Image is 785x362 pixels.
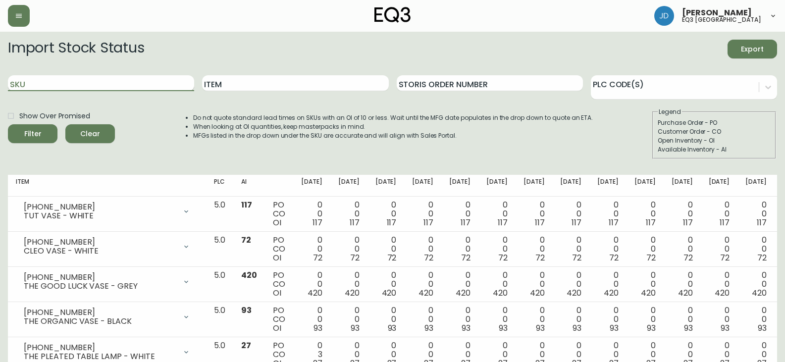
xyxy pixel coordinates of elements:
th: Item [8,175,206,197]
img: logo [374,7,411,23]
div: 0 0 [597,201,619,227]
button: Export [728,40,777,58]
div: 0 0 [338,271,360,298]
th: [DATE] [627,175,664,197]
div: 0 0 [560,201,581,227]
span: 420 [678,287,693,299]
span: 93 [758,322,767,334]
th: [DATE] [701,175,738,197]
span: 117 [241,199,252,210]
div: [PHONE_NUMBER]TUT VASE - WHITE [16,201,198,222]
div: 0 0 [486,306,508,333]
div: [PHONE_NUMBER] [24,308,176,317]
span: 72 [683,252,693,263]
div: 0 0 [412,201,433,227]
div: Open Inventory - OI [658,136,771,145]
span: 117 [720,217,730,228]
div: [PHONE_NUMBER] [24,343,176,352]
div: 0 0 [412,271,433,298]
div: 0 0 [301,271,322,298]
div: 0 0 [709,201,730,227]
span: OI [273,217,281,228]
div: 0 0 [634,236,656,262]
span: 93 [499,322,508,334]
div: 0 0 [338,306,360,333]
span: 72 [350,252,360,263]
div: CLEO VASE - WHITE [24,247,176,256]
span: Show Over Promised [19,111,90,121]
span: 72 [646,252,656,263]
span: 93 [462,322,471,334]
span: 72 [313,252,322,263]
th: [DATE] [589,175,627,197]
th: [DATE] [293,175,330,197]
div: 0 0 [375,306,397,333]
div: TUT VASE - WHITE [24,211,176,220]
div: 0 0 [634,201,656,227]
div: 0 0 [709,271,730,298]
td: 5.0 [206,267,233,302]
span: 420 [241,269,257,281]
div: 0 0 [412,236,433,262]
div: 0 0 [745,271,767,298]
span: 72 [498,252,508,263]
button: Filter [8,124,57,143]
h2: Import Stock Status [8,40,144,58]
div: 0 0 [523,236,545,262]
span: [PERSON_NAME] [682,9,752,17]
div: 0 0 [486,236,508,262]
th: AI [233,175,265,197]
span: 93 [610,322,619,334]
div: 0 0 [338,201,360,227]
span: 93 [684,322,693,334]
span: 420 [345,287,360,299]
span: OI [273,287,281,299]
div: [PHONE_NUMBER]THE GOOD LUCK VASE - GREY [16,271,198,293]
span: 420 [752,287,767,299]
div: 0 0 [634,306,656,333]
img: 7c567ac048721f22e158fd313f7f0981 [654,6,674,26]
div: PO CO [273,271,285,298]
div: 0 0 [745,201,767,227]
span: 93 [573,322,581,334]
button: Clear [65,124,115,143]
div: 0 0 [449,236,471,262]
span: 72 [720,252,730,263]
div: Customer Order - CO [658,127,771,136]
span: 420 [308,287,322,299]
div: 0 0 [523,306,545,333]
th: [DATE] [330,175,367,197]
div: 0 0 [523,201,545,227]
div: Purchase Order - PO [658,118,771,127]
span: 117 [313,217,322,228]
span: 420 [456,287,471,299]
span: 420 [382,287,397,299]
span: 117 [423,217,433,228]
div: 0 0 [301,306,322,333]
div: 0 0 [672,271,693,298]
td: 5.0 [206,302,233,337]
th: [DATE] [404,175,441,197]
div: 0 0 [672,201,693,227]
span: Export [735,43,769,55]
span: 117 [535,217,545,228]
th: PLC [206,175,233,197]
span: 420 [641,287,656,299]
div: 0 0 [412,306,433,333]
legend: Legend [658,107,682,116]
span: 93 [647,322,656,334]
div: 0 0 [745,306,767,333]
div: 0 0 [449,201,471,227]
th: [DATE] [737,175,775,197]
div: 0 0 [560,271,581,298]
span: 420 [493,287,508,299]
span: OI [273,322,281,334]
div: 0 0 [672,236,693,262]
li: When looking at OI quantities, keep masterpacks in mind. [193,122,593,131]
span: 72 [387,252,397,263]
div: [PHONE_NUMBER]THE ORGANIC VASE - BLACK [16,306,198,328]
div: 0 0 [523,271,545,298]
div: Filter [24,128,42,140]
div: 0 0 [375,271,397,298]
span: 117 [609,217,619,228]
